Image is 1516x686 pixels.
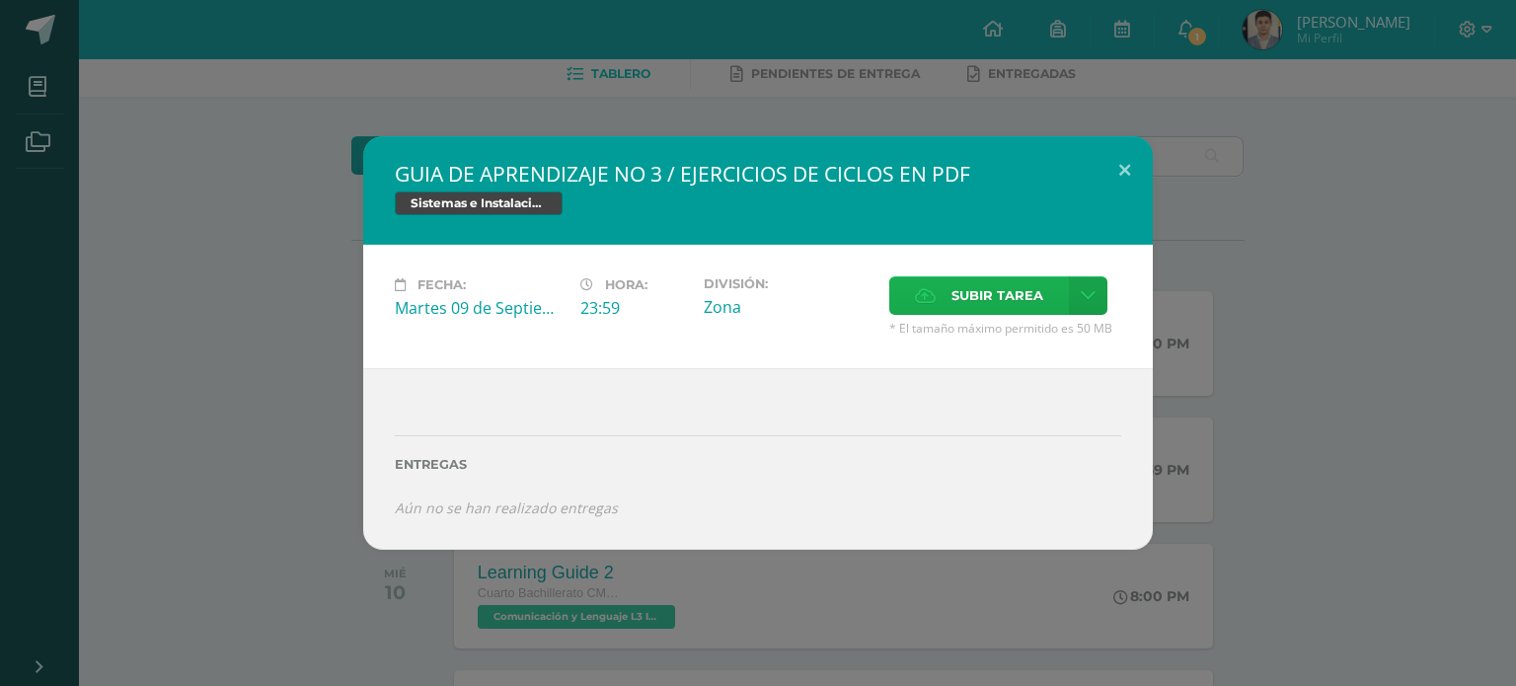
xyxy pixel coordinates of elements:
[395,191,563,215] span: Sistemas e Instalación de Software (Desarrollo de Software)
[951,277,1043,314] span: Subir tarea
[395,457,1121,472] label: Entregas
[395,498,618,517] i: Aún no se han realizado entregas
[1097,136,1153,203] button: Close (Esc)
[395,160,1121,188] h2: GUIA DE APRENDIZAJE NO 3 / EJERCICIOS DE CICLOS EN PDF
[889,320,1121,337] span: * El tamaño máximo permitido es 50 MB
[395,297,565,319] div: Martes 09 de Septiembre
[417,277,466,292] span: Fecha:
[580,297,688,319] div: 23:59
[605,277,647,292] span: Hora:
[704,296,873,318] div: Zona
[704,276,873,291] label: División:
